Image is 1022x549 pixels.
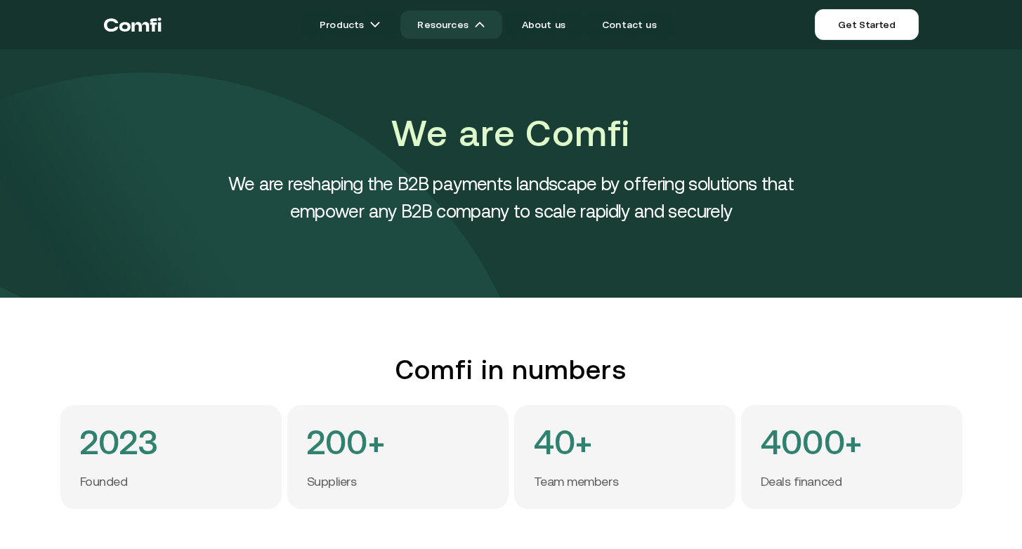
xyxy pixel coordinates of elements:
[815,9,918,40] a: Get Started
[369,19,381,30] img: arrow icons
[474,19,485,30] img: arrow icons
[585,11,674,39] a: Contact us
[400,11,502,39] a: Resourcesarrow icons
[104,4,162,46] a: Return to the top of the Comfi home page
[505,11,582,39] a: About us
[303,11,398,39] a: Productsarrow icons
